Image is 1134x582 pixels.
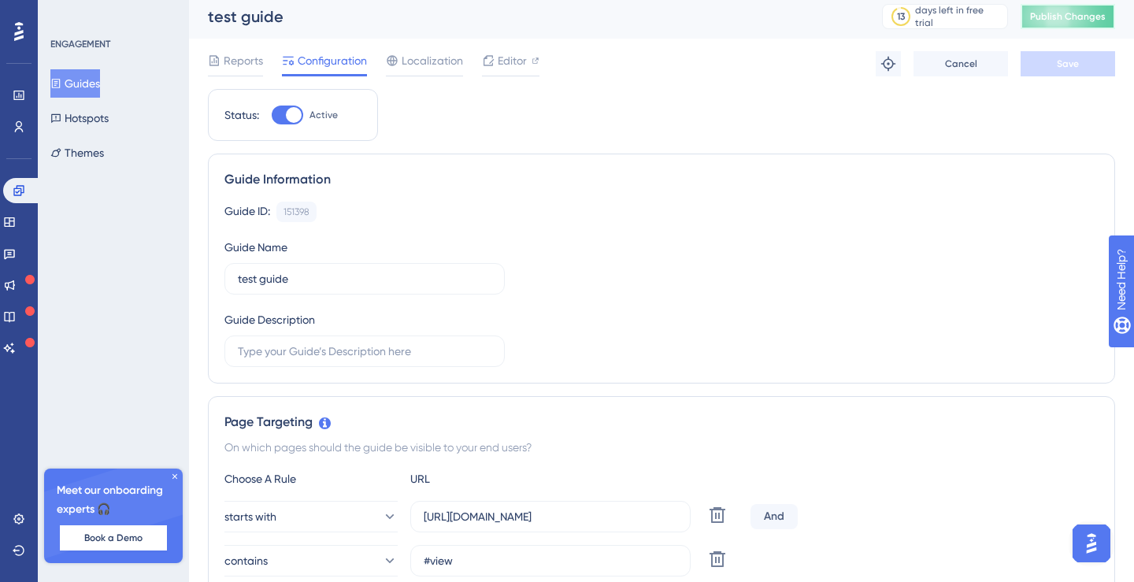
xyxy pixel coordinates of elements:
[224,501,398,532] button: starts with
[1057,57,1079,70] span: Save
[224,310,315,329] div: Guide Description
[224,238,287,257] div: Guide Name
[224,202,270,222] div: Guide ID:
[224,438,1099,457] div: On which pages should the guide be visible to your end users?
[298,51,367,70] span: Configuration
[238,343,491,360] input: Type your Guide’s Description here
[1021,51,1115,76] button: Save
[424,508,677,525] input: yourwebsite.com/path
[224,507,276,526] span: starts with
[238,270,491,287] input: Type your Guide’s Name here
[309,109,338,121] span: Active
[50,104,109,132] button: Hotspots
[224,413,1099,432] div: Page Targeting
[424,552,677,569] input: yourwebsite.com/path
[224,551,268,570] span: contains
[915,4,1002,29] div: days left in free trial
[50,38,110,50] div: ENGAGEMENT
[750,504,798,529] div: And
[945,57,977,70] span: Cancel
[84,532,143,544] span: Book a Demo
[224,106,259,124] div: Status:
[57,481,170,519] span: Meet our onboarding experts 🎧
[224,545,398,576] button: contains
[498,51,527,70] span: Editor
[1021,4,1115,29] button: Publish Changes
[50,69,100,98] button: Guides
[224,469,398,488] div: Choose A Rule
[283,206,309,218] div: 151398
[410,469,584,488] div: URL
[208,6,843,28] div: test guide
[37,4,98,23] span: Need Help?
[224,51,263,70] span: Reports
[913,51,1008,76] button: Cancel
[60,525,167,550] button: Book a Demo
[897,10,905,23] div: 13
[50,139,104,167] button: Themes
[224,170,1099,189] div: Guide Information
[402,51,463,70] span: Localization
[1068,520,1115,567] iframe: UserGuiding AI Assistant Launcher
